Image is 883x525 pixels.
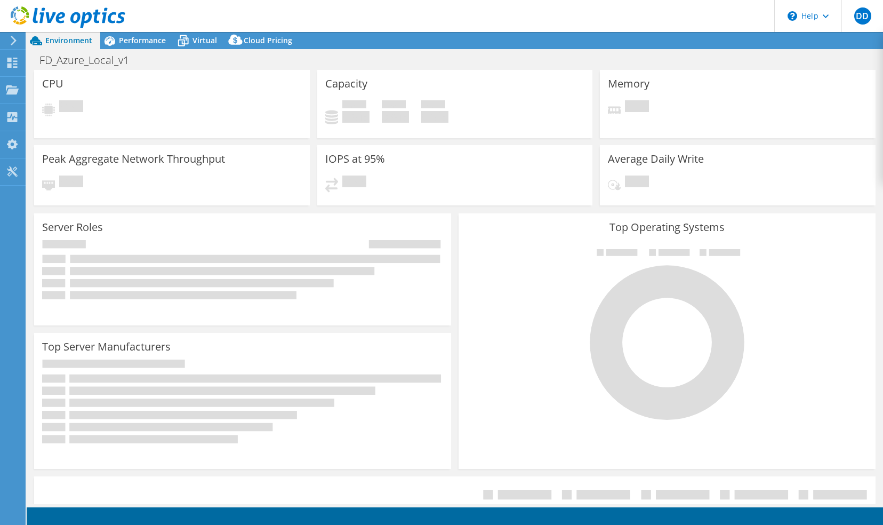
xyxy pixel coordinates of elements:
h3: Peak Aggregate Network Throughput [42,153,225,165]
span: Pending [59,100,83,115]
h4: 0 GiB [421,111,448,123]
h3: Capacity [325,78,367,90]
h4: 0 GiB [382,111,409,123]
h3: CPU [42,78,63,90]
span: Virtual [192,35,217,45]
span: Pending [342,176,366,190]
span: Free [382,100,406,111]
svg: \n [788,11,797,21]
h4: 0 GiB [342,111,370,123]
span: Pending [59,176,83,190]
span: Pending [625,176,649,190]
h3: Memory [608,78,649,90]
h3: Server Roles [42,221,103,233]
h3: IOPS at 95% [325,153,385,165]
span: Cloud Pricing [244,35,292,45]
span: Pending [625,100,649,115]
h3: Average Daily Write [608,153,704,165]
span: DD [854,7,871,25]
span: Environment [45,35,92,45]
h3: Top Server Manufacturers [42,341,171,353]
span: Used [342,100,366,111]
h1: FD_Azure_Local_v1 [35,54,146,66]
span: Total [421,100,445,111]
h3: Top Operating Systems [467,221,868,233]
span: Performance [119,35,166,45]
